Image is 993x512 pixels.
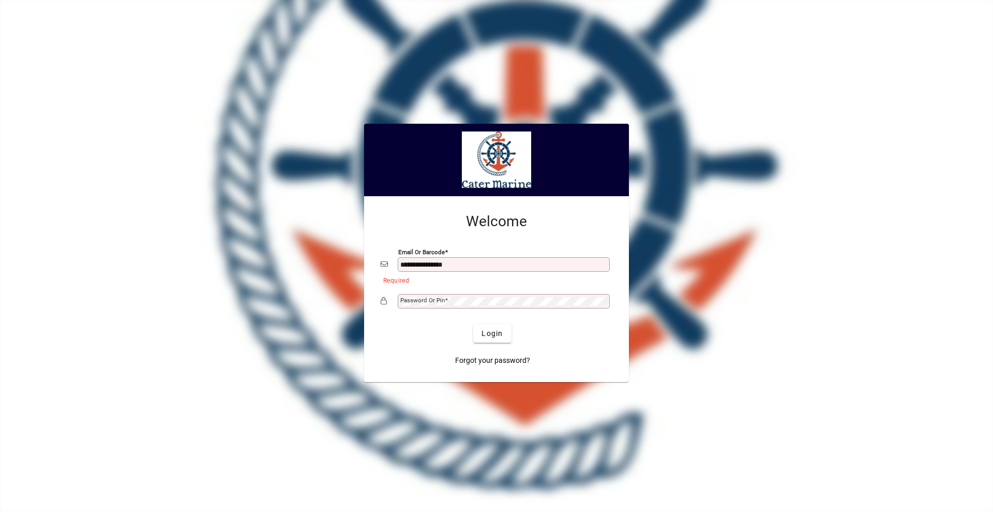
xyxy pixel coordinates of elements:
span: Forgot your password? [455,355,530,366]
mat-error: Required [383,274,604,285]
a: Forgot your password? [451,351,534,370]
span: Login [482,328,503,339]
mat-label: Password or Pin [400,297,445,304]
button: Login [473,324,511,343]
mat-label: Email or Barcode [398,248,445,256]
h2: Welcome [381,213,612,230]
